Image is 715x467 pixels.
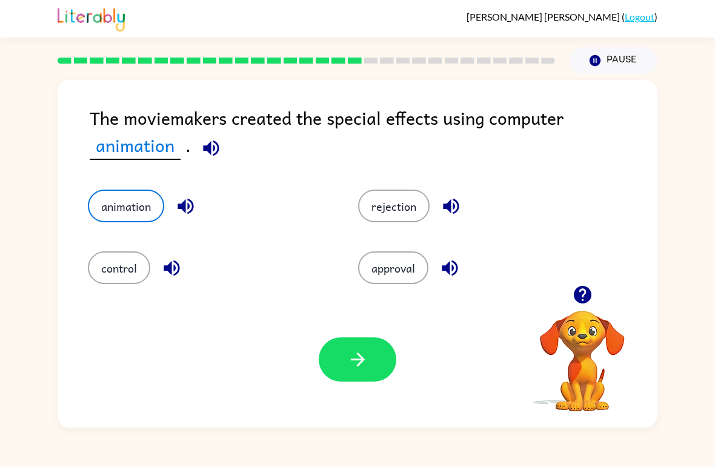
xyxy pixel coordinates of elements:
[90,104,657,165] div: The moviemakers created the special effects using computer .
[88,251,150,284] button: control
[522,292,643,413] video: Your browser must support playing .mp4 files to use Literably. Please try using another browser.
[570,47,657,75] button: Pause
[88,190,164,222] button: animation
[467,11,657,22] div: ( )
[467,11,622,22] span: [PERSON_NAME] [PERSON_NAME]
[58,5,125,31] img: Literably
[358,251,428,284] button: approval
[90,131,181,160] span: animation
[358,190,430,222] button: rejection
[625,11,654,22] a: Logout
